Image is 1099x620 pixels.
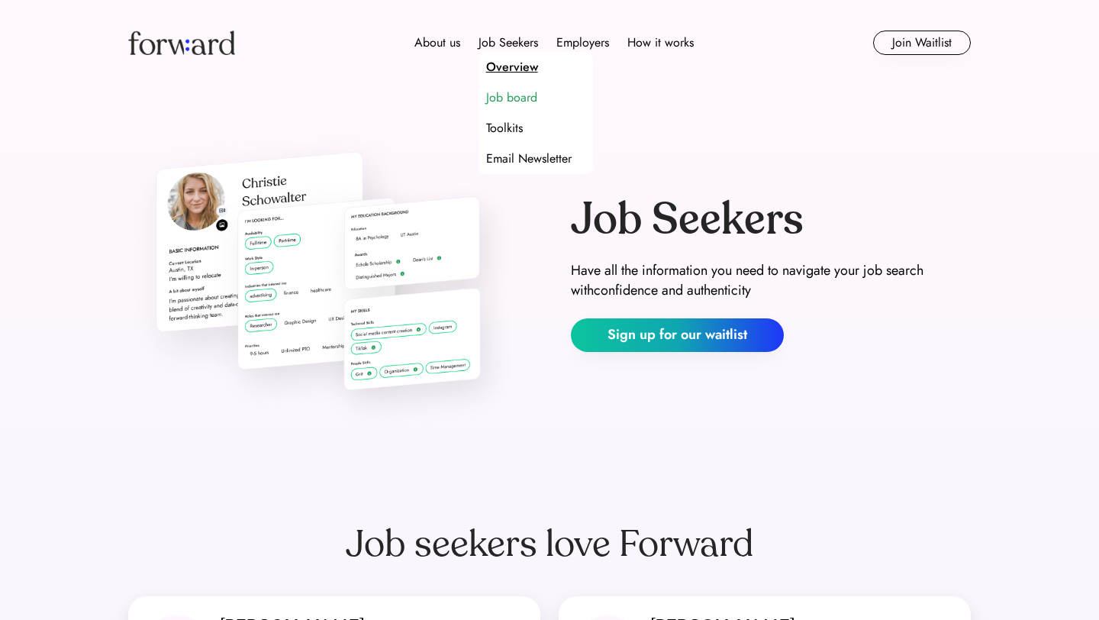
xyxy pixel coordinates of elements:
[486,119,523,137] div: Toolkits
[486,89,537,107] div: Job board
[486,58,538,76] div: Overview
[414,34,460,52] div: About us
[873,31,971,55] button: Join Waitlist
[486,150,572,168] div: Email Newsletter
[128,31,235,55] img: Forward logo
[479,34,538,52] div: Job Seekers
[128,116,528,431] img: job-seekers-hero-image.png
[346,523,753,566] div: Job seekers love Forward
[571,318,784,352] button: Sign up for our waitlist
[627,34,694,52] div: How it works
[571,196,804,244] div: Job Seekers
[571,261,971,299] div: Have all the information you need to navigate your job search withconfidence and authenticity
[556,34,609,52] div: Employers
